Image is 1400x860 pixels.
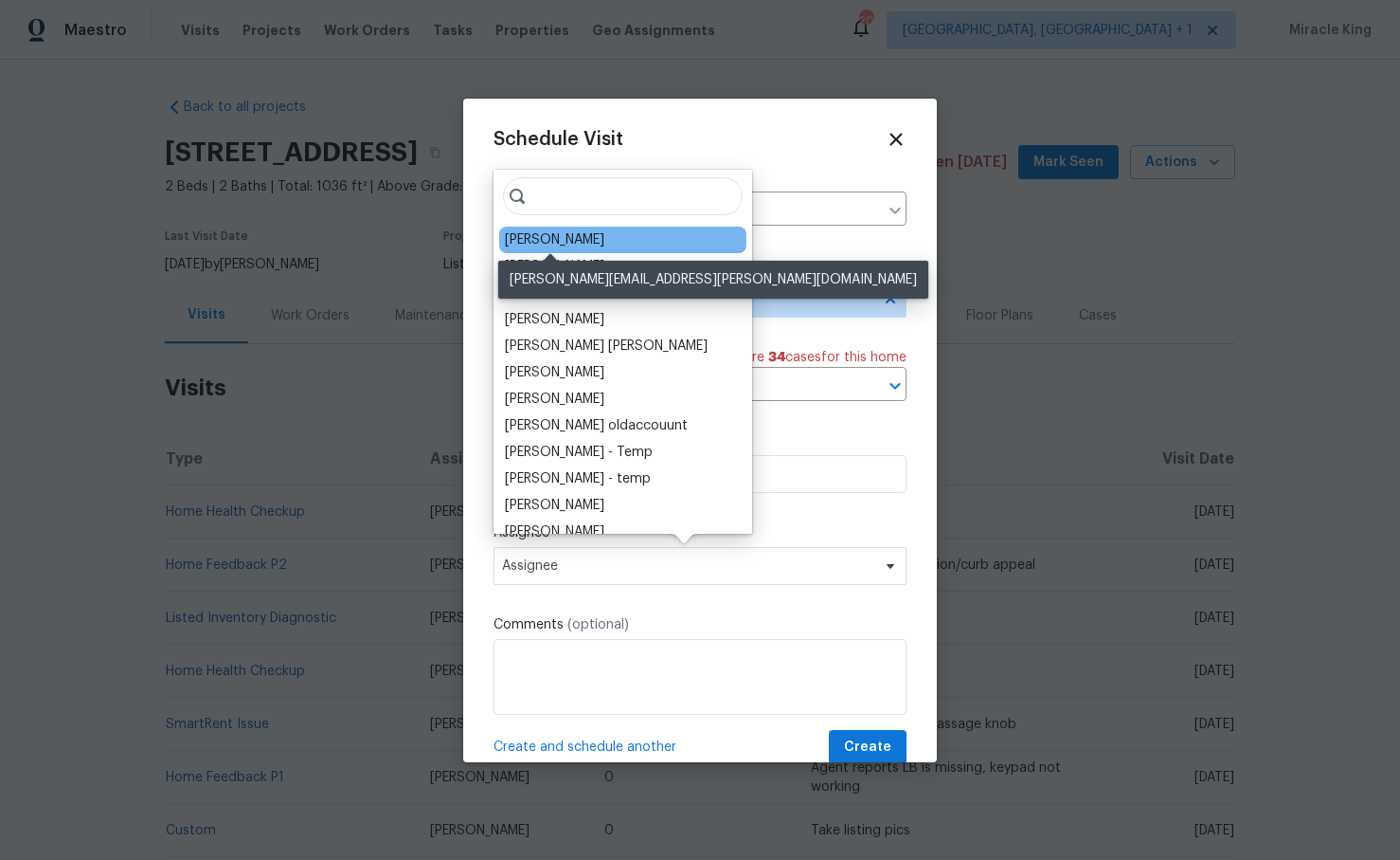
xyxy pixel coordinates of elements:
div: [PERSON_NAME] [505,230,604,249]
div: [PERSON_NAME] [505,257,604,276]
span: 34 [768,351,785,364]
div: [PERSON_NAME][EMAIL_ADDRESS][PERSON_NAME][DOMAIN_NAME] [498,261,928,299]
span: There are case s for this home [709,348,906,367]
span: Create [844,736,891,759]
div: [PERSON_NAME] [505,390,604,409]
div: [PERSON_NAME] - Temp [505,443,653,462]
span: Schedule Visit [494,130,623,149]
button: Create [829,730,906,765]
div: [PERSON_NAME] [505,363,604,382]
span: (optional) [567,618,629,631]
label: Comments [494,615,906,634]
div: [PERSON_NAME] [505,310,604,329]
div: [PERSON_NAME] - temp [505,469,651,488]
span: Create and schedule another [494,738,676,757]
div: [PERSON_NAME] [505,496,604,515]
span: Close [886,129,906,150]
div: [PERSON_NAME] [PERSON_NAME] [505,337,708,356]
span: Assignee [502,558,873,574]
div: [PERSON_NAME] oldaccouunt [505,416,688,435]
div: [PERSON_NAME] [505,522,604,541]
button: Open [882,373,908,399]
